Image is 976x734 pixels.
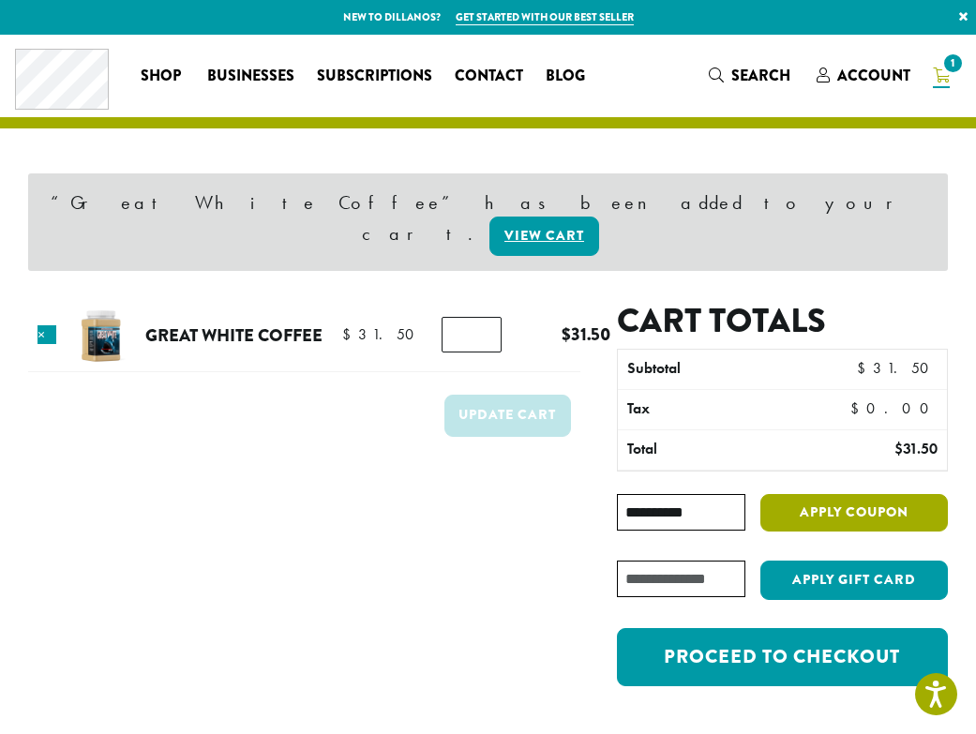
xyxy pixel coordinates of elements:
input: Product quantity [442,317,502,352]
span: $ [562,322,571,347]
a: Get started with our best seller [456,9,634,25]
span: Shop [141,65,181,88]
th: Subtotal [618,350,816,389]
th: Tax [618,390,841,429]
a: Remove this item [38,325,56,344]
span: $ [850,398,866,418]
bdi: 31.50 [562,322,610,347]
a: Great White Coffee [145,322,323,348]
span: Account [837,65,910,86]
a: View cart [489,217,599,256]
a: Search [698,60,805,91]
span: Blog [546,65,585,88]
bdi: 31.50 [857,358,938,378]
span: Businesses [207,65,294,88]
span: $ [857,358,873,378]
span: Contact [455,65,523,88]
a: Shop [129,61,196,91]
bdi: 31.50 [342,324,423,344]
a: Proceed to checkout [617,628,948,686]
span: Subscriptions [317,65,432,88]
span: $ [342,324,358,344]
img: Great White Coffee [70,306,131,367]
button: Apply coupon [760,494,948,532]
button: Update cart [444,395,571,437]
span: 1 [940,51,966,76]
bdi: 31.50 [894,439,938,458]
th: Total [618,430,816,470]
span: Search [731,65,790,86]
bdi: 0.00 [850,398,938,418]
div: “Great White Coffee” has been added to your cart. [28,173,948,271]
span: $ [894,439,903,458]
h2: Cart totals [617,301,948,341]
button: Apply Gift Card [760,561,948,600]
